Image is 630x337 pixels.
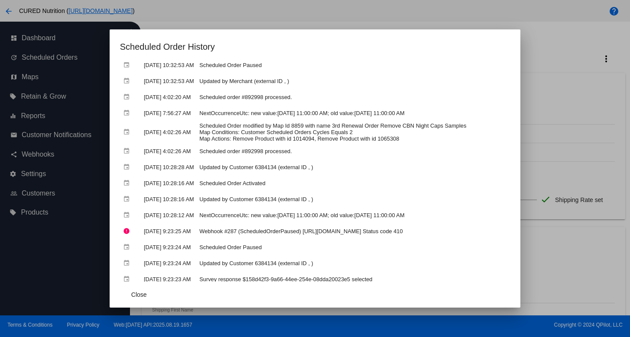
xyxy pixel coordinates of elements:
mat-icon: event [123,209,133,222]
td: Scheduled Order Activated [197,176,509,191]
mat-icon: error [123,225,133,238]
h1: Scheduled Order History [120,40,510,54]
td: [DATE] 10:28:16 AM [142,192,196,207]
mat-icon: event [123,160,133,174]
td: [DATE] 9:23:24 AM [142,240,196,255]
td: NextOccurrenceUtc: new value:[DATE] 11:00:00 AM; old value:[DATE] 11:00:00 AM [197,208,509,223]
mat-icon: event [123,257,133,270]
span: Close [131,291,147,298]
mat-icon: event [123,193,133,206]
mat-icon: event [123,273,133,286]
mat-icon: event [123,90,133,104]
td: [DATE] 9:23:24 AM [142,256,196,271]
td: [DATE] 10:28:16 AM [142,176,196,191]
td: [DATE] 4:02:26 AM [142,122,196,143]
td: Webhook #287 (ScheduledOrderPaused) [URL][DOMAIN_NAME] Status code 410 [197,224,509,239]
td: Updated by Merchant (external ID , ) [197,74,509,89]
mat-icon: event [123,144,133,158]
mat-icon: event [123,106,133,120]
td: [DATE] 9:23:25 AM [142,224,196,239]
td: Updated by Customer 6384134 (external ID , ) [197,192,509,207]
td: [DATE] 7:56:27 AM [142,106,196,121]
td: [DATE] 4:02:20 AM [142,90,196,105]
mat-icon: event [123,58,133,72]
td: Scheduled Order Paused [197,58,509,73]
mat-icon: event [123,74,133,88]
td: Scheduled order #892998 processed. [197,144,509,159]
td: Scheduled Order Paused [197,240,509,255]
td: Updated by Customer 6384134 (external ID , ) [197,256,509,271]
td: [DATE] 4:02:26 AM [142,144,196,159]
td: NextOccurrenceUtc: new value:[DATE] 11:00:00 AM; old value:[DATE] 11:00:00 AM [197,106,509,121]
td: Scheduled Order modified by Map Id 8859 with name 3rd Renewal Order Remove CBN Night Caps Samples... [197,122,509,143]
mat-icon: event [123,241,133,254]
td: Updated by Customer 6384134 (external ID , ) [197,160,509,175]
mat-icon: event [123,177,133,190]
td: [DATE] 9:23:23 AM [142,272,196,287]
td: [DATE] 10:32:53 AM [142,74,196,89]
td: [DATE] 10:28:28 AM [142,160,196,175]
td: Survey response $158d42f3-9a66-44ee-254e-08dda20023e5 selected [197,272,509,287]
td: [DATE] 10:32:53 AM [142,58,196,73]
button: Close dialog [120,287,158,302]
td: [DATE] 10:28:12 AM [142,208,196,223]
mat-icon: event [123,125,133,139]
td: Scheduled order #892998 processed. [197,90,509,105]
